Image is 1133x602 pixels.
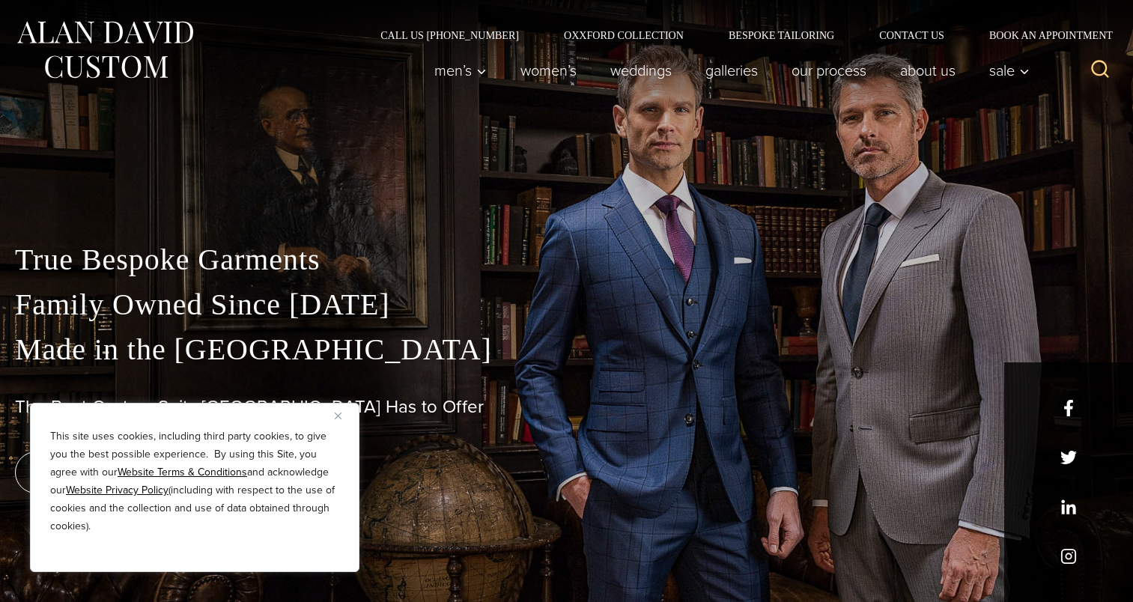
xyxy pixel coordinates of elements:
a: About Us [884,55,973,85]
a: Bespoke Tailoring [706,30,857,40]
a: Galleries [689,55,775,85]
a: Book an Appointment [967,30,1118,40]
a: Women’s [504,55,594,85]
a: weddings [594,55,689,85]
button: View Search Form [1082,52,1118,88]
a: Contact Us [857,30,967,40]
span: Sale [989,63,1030,78]
p: True Bespoke Garments Family Owned Since [DATE] Made in the [GEOGRAPHIC_DATA] [15,237,1118,372]
a: book an appointment [15,451,225,493]
p: This site uses cookies, including third party cookies, to give you the best possible experience. ... [50,428,339,535]
img: Alan David Custom [15,16,195,83]
a: Website Privacy Policy [66,482,168,498]
a: Our Process [775,55,884,85]
img: Close [335,413,341,419]
a: Website Terms & Conditions [118,464,247,480]
nav: Secondary Navigation [358,30,1118,40]
a: Oxxford Collection [541,30,706,40]
h1: The Best Custom Suits [GEOGRAPHIC_DATA] Has to Offer [15,396,1118,418]
span: Men’s [434,63,487,78]
a: Call Us [PHONE_NUMBER] [358,30,541,40]
nav: Primary Navigation [418,55,1038,85]
button: Close [335,407,353,425]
